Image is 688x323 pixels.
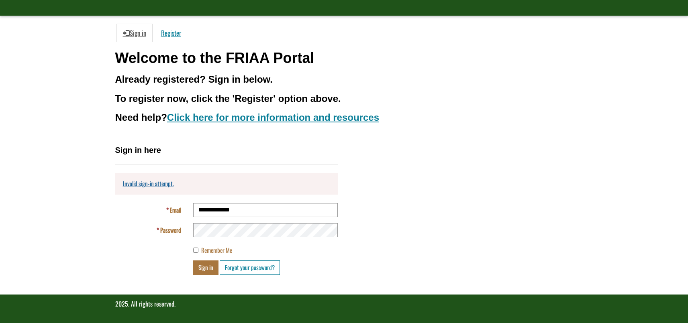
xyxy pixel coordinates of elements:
span: Email [170,205,181,214]
p: 2025 [115,299,573,309]
span: Password [160,225,181,234]
a: Forgot your password? [220,260,280,274]
span: . All rights reserved. [128,299,176,309]
span: Remember Me [201,246,232,254]
h1: Welcome to the FRIAA Portal [115,50,573,66]
span: Sign in here [115,146,161,154]
h3: To register now, click the 'Register' option above. [115,93,573,104]
a: Sign in [116,24,153,42]
a: Register [155,24,188,42]
button: Sign in [193,260,218,274]
h3: Already registered? Sign in below. [115,74,573,85]
h3: Need help? [115,112,573,123]
input: Remember Me [193,248,198,253]
a: Click here for more information and resources [167,112,379,123]
a: Invalid sign-in attempt. [123,179,174,188]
